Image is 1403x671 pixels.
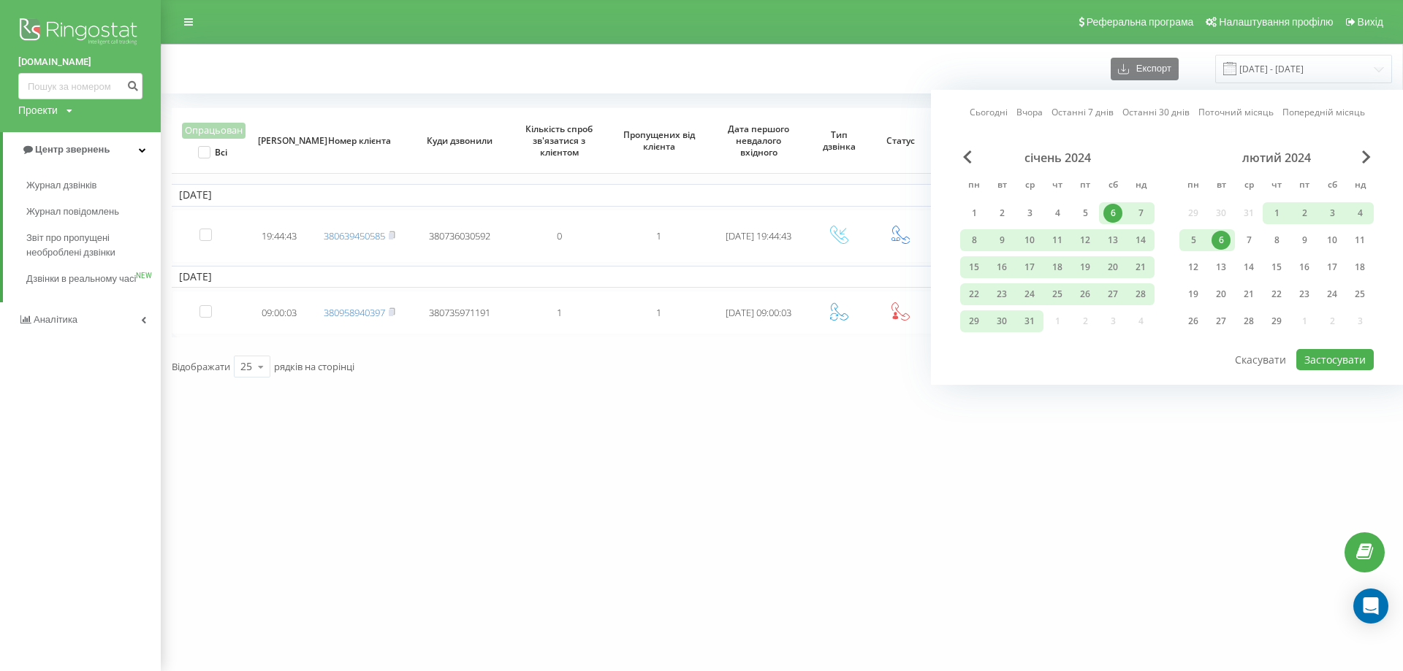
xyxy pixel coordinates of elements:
div: 18 [1048,258,1067,277]
button: Застосувати [1296,349,1374,370]
div: нд 14 січ 2024 р. [1127,229,1155,251]
span: 1 [557,306,562,319]
div: 11 [1048,231,1067,250]
div: 10 [1323,231,1342,250]
div: вт 2 січ 2024 р. [988,202,1016,224]
div: 29 [1267,312,1286,331]
button: Скасувати [1227,349,1294,370]
div: вт 9 січ 2024 р. [988,229,1016,251]
div: 20 [1212,285,1231,304]
div: пн 15 січ 2024 р. [960,256,988,278]
abbr: субота [1321,175,1343,197]
span: 1 [656,306,661,319]
div: пт 12 січ 2024 р. [1071,229,1099,251]
div: чт 15 лют 2024 р. [1263,256,1290,278]
a: 380639450585 [324,229,385,242]
div: чт 1 лют 2024 р. [1263,202,1290,224]
abbr: вівторок [1210,175,1232,197]
div: чт 18 січ 2024 р. [1043,256,1071,278]
span: Куди дзвонили [421,135,498,147]
div: нд 25 лют 2024 р. [1346,283,1374,305]
div: ср 28 лют 2024 р. [1235,310,1263,332]
div: сб 24 лют 2024 р. [1318,283,1346,305]
div: 30 [992,312,1011,331]
div: 22 [965,285,984,304]
div: 14 [1131,231,1150,250]
span: [PERSON_NAME] [258,135,300,147]
div: 6 [1212,231,1231,250]
abbr: п’ятниця [1293,175,1315,197]
div: 2 [992,204,1011,223]
div: 2 [1295,204,1314,223]
span: Previous Month [963,150,972,164]
span: Журнал дзвінків [26,178,96,193]
div: 31 [1020,312,1039,331]
div: 28 [1131,285,1150,304]
div: 5 [1076,204,1095,223]
div: 22 [1267,285,1286,304]
div: чт 11 січ 2024 р. [1043,229,1071,251]
a: Звіт про пропущені необроблені дзвінки [26,225,161,266]
td: [DATE] [172,266,1392,288]
div: пн 19 лют 2024 р. [1179,283,1207,305]
span: рядків на сторінці [274,360,354,373]
abbr: п’ятниця [1074,175,1096,197]
div: 29 [965,312,984,331]
div: лютий 2024 [1179,150,1374,165]
div: ср 17 січ 2024 р. [1016,256,1043,278]
div: 1 [965,204,984,223]
div: 18 [1350,258,1369,277]
div: січень 2024 [960,150,1155,165]
label: Всі [198,146,227,158]
span: Кількість спроб зв'язатися з клієнтом [521,123,598,158]
div: вт 16 січ 2024 р. [988,256,1016,278]
span: 380736030592 [429,229,490,242]
a: Останні 30 днів [1122,105,1190,119]
div: 13 [1103,231,1122,250]
abbr: четвер [1266,175,1288,197]
a: Дзвінки в реальному часіNEW [26,266,161,292]
div: чт 4 січ 2024 р. [1043,202,1071,224]
div: пн 29 січ 2024 р. [960,310,988,332]
a: Поточний місяць [1198,105,1274,119]
span: Експорт [1129,64,1171,74]
div: вт 27 лют 2024 р. [1207,310,1235,332]
div: Open Intercom Messenger [1353,588,1388,624]
a: Попередній місяць [1282,105,1365,119]
a: [DOMAIN_NAME] [18,55,142,69]
div: 6 [1103,204,1122,223]
div: 27 [1212,312,1231,331]
div: ср 31 січ 2024 р. [1016,310,1043,332]
div: 8 [1267,231,1286,250]
div: вт 20 лют 2024 р. [1207,283,1235,305]
div: 9 [992,231,1011,250]
div: 7 [1131,204,1150,223]
div: 24 [1323,285,1342,304]
div: 16 [1295,258,1314,277]
div: нд 28 січ 2024 р. [1127,283,1155,305]
div: нд 4 лют 2024 р. [1346,202,1374,224]
div: пт 9 лют 2024 р. [1290,229,1318,251]
div: сб 3 лют 2024 р. [1318,202,1346,224]
a: 380958940397 [324,306,385,319]
abbr: середа [1238,175,1260,197]
td: 19:44:43 [248,210,310,263]
div: нд 11 лют 2024 р. [1346,229,1374,251]
div: 5 [1184,231,1203,250]
div: пт 16 лют 2024 р. [1290,256,1318,278]
div: 25 [1350,285,1369,304]
div: 27 [1103,285,1122,304]
div: пн 1 січ 2024 р. [960,202,988,224]
span: Пропущених від клієнта [620,129,697,152]
a: Центр звернень [3,132,161,167]
span: Звіт про пропущені необроблені дзвінки [26,231,153,260]
abbr: середа [1019,175,1041,197]
a: Журнал повідомлень [26,199,161,225]
span: Next Month [1362,150,1371,164]
div: чт 8 лют 2024 р. [1263,229,1290,251]
abbr: понеділок [1182,175,1204,197]
div: пт 23 лют 2024 р. [1290,283,1318,305]
span: Дзвінки в реальному часі [26,272,136,286]
abbr: неділя [1130,175,1152,197]
div: 13 [1212,258,1231,277]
